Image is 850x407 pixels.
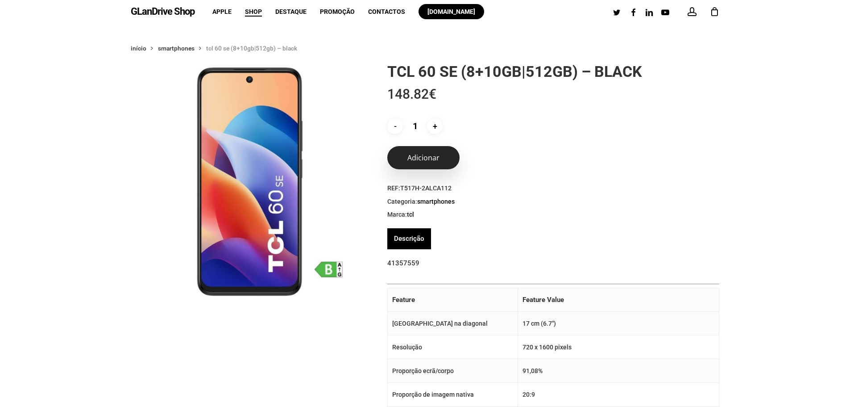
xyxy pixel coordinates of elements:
th: Feature [388,288,518,312]
a: TCL [407,210,414,218]
a: Cart [710,7,720,17]
a: Smartphones [417,197,455,206]
input: - [387,118,403,134]
a: Descrição [394,228,424,249]
a: [DOMAIN_NAME] [419,8,484,15]
span: TCL 60 SE (8+10GB|512GB) – BLACK [206,45,297,52]
td: [GEOGRAPHIC_DATA] na diagonal [388,312,518,336]
span: € [429,86,436,102]
a: Destaque [275,8,307,15]
a: Promoção [320,8,355,15]
td: 20:9 [518,383,719,407]
th: Feature Value [518,288,719,312]
td: 17 cm (6.7″) [518,312,719,336]
span: REF: [387,184,719,193]
span: Marca: [387,210,719,219]
h1: TCL 60 SE (8+10GB|512GB) – BLACK [387,62,719,81]
td: Proporção de imagem nativa [388,383,518,407]
a: Contactos [368,8,405,15]
input: Product quantity [405,118,425,134]
span: Categoria: [387,197,719,206]
img: Placeholder [131,62,369,301]
p: 41357559 [387,256,719,281]
td: 91,08% [518,359,719,383]
a: Apple [212,8,232,15]
span: T517H-2ALCA112 [400,185,452,192]
a: Smartphones [158,44,195,52]
a: Shop [245,8,262,15]
a: GLanDrive Shop [131,7,195,17]
td: 720 x 1600 pixels [518,336,719,359]
bdi: 148.82 [387,86,436,102]
span: [DOMAIN_NAME] [427,8,475,15]
input: + [427,118,443,134]
td: Resolução [388,336,518,359]
td: Proporção ecrã/corpo [388,359,518,383]
button: Adicionar [387,146,460,169]
a: Início [131,44,146,52]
